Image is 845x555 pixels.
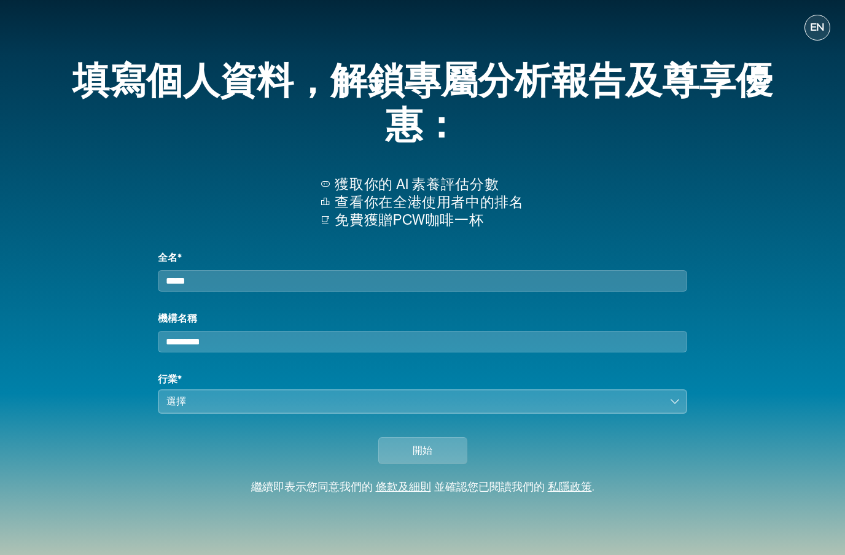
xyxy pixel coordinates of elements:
[376,482,431,493] a: 條款及細則
[44,53,801,156] div: 填寫個人資料，解鎖專屬分析報告及尊享優惠：
[158,389,687,414] button: 選擇
[548,482,592,493] a: 私隱政策
[810,21,825,34] span: EN
[335,211,523,229] p: 免費獲贈PCW咖啡一杯
[166,394,661,409] div: 選擇
[335,176,523,193] p: 獲取你的 AI 素養評估分數
[158,311,687,326] label: 機構名稱
[335,193,523,211] p: 查看你在全港使用者中的排名
[413,443,432,458] span: 開始
[378,437,467,464] button: 開始
[251,481,594,495] div: 繼續即表示您同意我們的 並確認您已閱讀我們的 .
